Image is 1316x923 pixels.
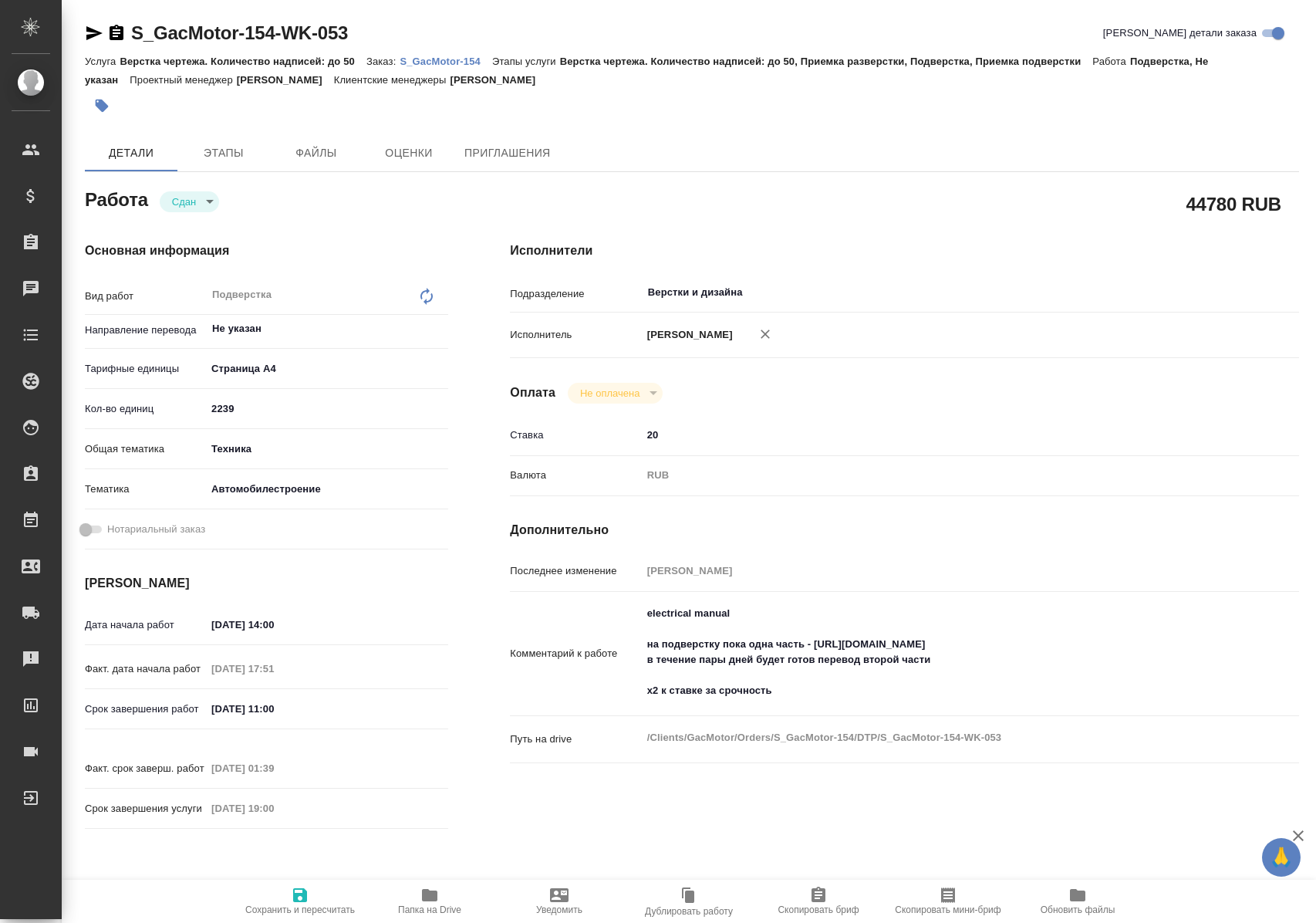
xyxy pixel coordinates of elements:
[1013,880,1142,923] button: Обновить файлы
[85,761,206,776] p: Факт. срок заверш. работ
[206,757,341,779] input: Пустое поле
[206,476,448,502] div: Автомобилестроение
[642,424,1233,446] input: ✎ Введи что-нибудь
[85,702,206,717] p: Срок завершения работ
[510,521,1299,539] h4: Дополнительно
[85,617,206,633] p: Дата начала работ
[398,904,461,915] span: Папка на Drive
[206,698,341,720] input: ✎ Введи что-нибудь
[748,317,782,351] button: Удалить исполнителя
[642,560,1233,582] input: Пустое поле
[1225,291,1228,294] button: Open
[85,24,103,42] button: Скопировать ссылку для ЯМессенджера
[235,880,365,923] button: Сохранить и пересчитать
[85,323,206,338] p: Направление перевода
[237,74,334,86] p: [PERSON_NAME]
[1268,841,1294,874] span: 🙏
[883,880,1013,923] button: Скопировать мини-бриф
[510,563,641,579] p: Последнее изменение
[450,74,547,86] p: [PERSON_NAME]
[279,144,353,163] span: Файлы
[778,904,859,915] span: Скопировать бриф
[1041,904,1115,915] span: Обновить файлы
[560,56,1093,67] p: Верстка чертежа. Количество надписей: до 50, Приемка разверстки, Подверстка, Приемка подверстки
[85,661,206,677] p: Факт. дата начала работ
[160,191,219,212] div: Сдан
[510,468,641,483] p: Валюта
[365,880,494,923] button: Папка на Drive
[85,574,448,593] h4: [PERSON_NAME]
[510,384,555,402] h4: Оплата
[107,522,205,537] span: Нотариальный заказ
[366,56,400,67] p: Заказ:
[85,482,206,497] p: Тематика
[645,906,733,917] span: Дублировать работу
[206,397,448,420] input: ✎ Введи что-нибудь
[510,327,641,343] p: Исполнитель
[167,195,201,208] button: Сдан
[464,144,551,163] span: Приглашения
[1103,25,1257,41] span: [PERSON_NAME] детали заказа
[94,144,168,163] span: Детали
[642,327,733,343] p: [PERSON_NAME]
[400,56,492,67] p: S_GacMotor-154
[120,56,366,67] p: Верстка чертежа. Количество надписей: до 50
[642,462,1233,489] div: RUB
[245,904,355,915] span: Сохранить и пересчитать
[1092,56,1130,67] p: Работа
[494,880,624,923] button: Уведомить
[85,401,206,417] p: Кол-во единиц
[85,89,119,123] button: Добавить тэг
[372,144,446,163] span: Оценки
[206,436,448,462] div: Техника
[85,242,448,260] h4: Основная информация
[131,22,348,43] a: S_GacMotor-154-WK-053
[107,24,126,42] button: Скопировать ссылку
[206,797,341,820] input: Пустое поле
[85,56,120,67] p: Услуга
[1186,191,1281,217] h2: 44780 RUB
[624,880,754,923] button: Дублировать работу
[510,646,641,661] p: Комментарий к работе
[568,383,663,404] div: Сдан
[206,614,341,636] input: ✎ Введи что-нибудь
[754,880,883,923] button: Скопировать бриф
[575,387,644,400] button: Не оплачена
[130,74,236,86] p: Проектный менеджер
[510,242,1299,260] h4: Исполнители
[334,74,450,86] p: Клиентские менеджеры
[510,732,641,747] p: Путь на drive
[85,876,135,901] h2: Заказ
[510,428,641,443] p: Ставка
[85,289,206,304] p: Вид работ
[492,56,560,67] p: Этапы услуги
[510,286,641,302] p: Подразделение
[642,600,1233,704] textarea: electrical manual на подверстку пока одна часть - [URL][DOMAIN_NAME] в течение пары дней будет го...
[536,904,582,915] span: Уведомить
[440,327,443,330] button: Open
[1262,838,1301,877] button: 🙏
[85,361,206,377] p: Тарифные единицы
[85,441,206,457] p: Общая тематика
[187,144,261,163] span: Этапы
[642,725,1233,751] textarea: /Clients/GacMotor/Orders/S_GacMotor-154/DTP/S_GacMotor-154-WK-053
[400,54,492,67] a: S_GacMotor-154
[85,801,206,816] p: Срок завершения услуги
[85,184,148,212] h2: Работа
[206,658,341,680] input: Пустое поле
[206,356,448,382] div: Страница А4
[895,904,1000,915] span: Скопировать мини-бриф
